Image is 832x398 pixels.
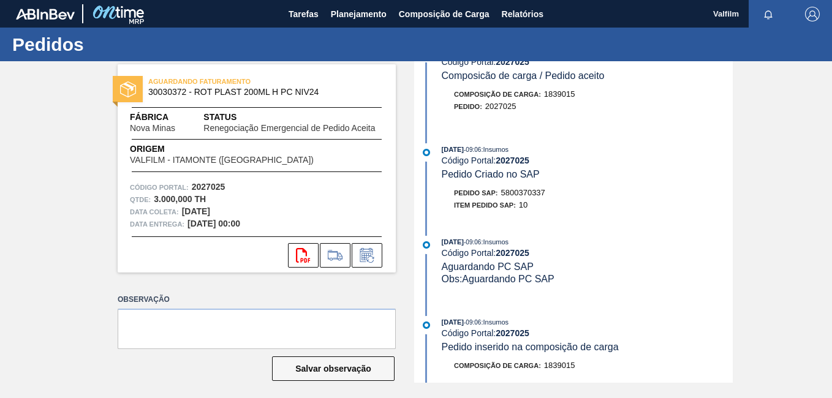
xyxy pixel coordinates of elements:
[130,124,175,133] span: Nova Minas
[464,239,481,246] span: - 09:06
[442,146,464,153] span: [DATE]
[130,206,179,218] span: Data coleta:
[496,328,529,338] strong: 2027025
[454,189,498,197] span: Pedido SAP:
[442,57,733,67] div: Código Portal:
[423,321,430,329] img: atual
[481,238,509,246] span: : Insumos
[192,182,225,192] strong: 2027025
[485,102,516,111] span: 2027025
[399,7,490,21] span: Composição de Carga
[544,361,575,370] span: 1839015
[12,37,230,51] h1: Pedidos
[481,146,509,153] span: : Insumos
[130,156,314,165] span: VALFILM - ITAMONTE ([GEOGRAPHIC_DATA])
[154,194,206,204] strong: 3.000,000 TH
[130,143,349,156] span: Origem
[501,188,545,197] span: 5800370337
[130,111,203,124] span: Fábrica
[749,6,788,23] button: Notificações
[182,206,210,216] strong: [DATE]
[442,318,464,326] span: [DATE]
[454,201,516,209] span: Item pedido SAP:
[130,193,151,206] span: Qtde :
[118,291,396,309] label: Observação
[442,328,733,338] div: Código Portal:
[805,7,820,21] img: Logout
[203,111,384,124] span: Status
[481,318,509,326] span: : Insumos
[496,156,529,165] strong: 2027025
[496,248,529,258] strong: 2027025
[544,89,575,99] span: 1839015
[331,7,387,21] span: Planejamento
[454,362,541,369] span: Composição de Carga :
[442,238,464,246] span: [DATE]
[442,342,619,352] span: Pedido inserido na composição de carga
[289,7,319,21] span: Tarefas
[519,200,528,209] span: 10
[442,274,554,284] span: Obs: Aguardando PC SAP
[442,261,534,272] span: Aguardando PC SAP
[352,243,382,268] div: Informar alteração no pedido
[464,146,481,153] span: - 09:06
[502,7,543,21] span: Relatórios
[203,124,375,133] span: Renegociação Emergencial de Pedido Aceita
[423,149,430,156] img: atual
[120,81,136,97] img: status
[442,156,733,165] div: Código Portal:
[148,75,320,88] span: AGUARDANDO FATURAMENTO
[454,103,482,110] span: Pedido :
[130,218,184,230] span: Data entrega:
[320,243,350,268] div: Ir para Composição de Carga
[454,91,541,98] span: Composição de Carga :
[130,181,189,193] span: Código Portal:
[442,169,540,179] span: Pedido Criado no SAP
[442,70,605,81] span: Composicão de carga / Pedido aceito
[423,241,430,249] img: atual
[148,88,371,97] span: 30030372 - ROT PLAST 200ML H PC NIV24
[288,243,319,268] div: Abrir arquivo PDF
[464,319,481,326] span: - 09:06
[16,9,75,20] img: TNhmsLtSVTkK8tSr43FrP2fwEKptu5GPRR3wAAAABJRU5ErkJggg==
[272,356,395,381] button: Salvar observação
[442,248,733,258] div: Código Portal:
[496,57,529,67] strong: 2027025
[187,219,240,228] strong: [DATE] 00:00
